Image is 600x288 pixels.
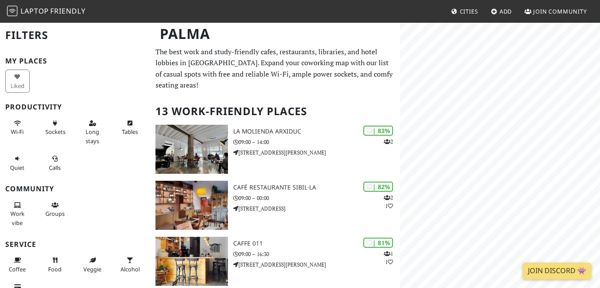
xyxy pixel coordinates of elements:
[233,204,400,213] p: [STREET_ADDRESS]
[5,116,30,139] button: Wi-Fi
[43,151,67,175] button: Calls
[122,128,138,136] span: Work-friendly tables
[233,184,400,191] h3: Café Restaurante Sibil·la
[118,253,142,276] button: Alcohol
[5,103,145,111] h3: Productivity
[86,128,99,144] span: Long stays
[155,98,395,125] h2: 13 Work-Friendly Places
[10,164,24,172] span: Quiet
[80,253,105,276] button: Veggie
[7,6,17,16] img: LaptopFriendly
[153,22,399,46] h1: Palma
[45,210,65,218] span: Group tables
[233,250,400,258] p: 09:00 – 16:30
[5,253,30,276] button: Coffee
[11,128,24,136] span: Stable Wi-Fi
[43,116,67,139] button: Sockets
[5,151,30,175] button: Quiet
[50,6,85,16] span: Friendly
[5,22,145,49] h2: Filters
[155,237,228,286] img: Caffe 011
[363,126,393,136] div: | 83%
[233,240,400,247] h3: Caffe 011
[233,138,400,146] p: 09:00 – 14:00
[448,4,482,19] a: Cities
[7,4,86,19] a: LaptopFriendly LaptopFriendly
[523,263,591,279] a: Join Discord 👾
[121,265,140,273] span: Alcohol
[363,238,393,248] div: | 81%
[233,260,400,269] p: [STREET_ADDRESS][PERSON_NAME]
[233,148,400,157] p: [STREET_ADDRESS][PERSON_NAME]
[384,249,393,266] p: 1 1
[48,265,62,273] span: Food
[155,125,228,174] img: La Molienda Arxiduc
[49,164,61,172] span: Video/audio calls
[10,210,24,226] span: People working
[533,7,587,15] span: Join Community
[521,4,590,19] a: Join Community
[150,237,400,286] a: Caffe 011 | 81% 11 Caffe 011 09:00 – 16:30 [STREET_ADDRESS][PERSON_NAME]
[83,265,101,273] span: Veggie
[80,116,105,148] button: Long stays
[118,116,142,139] button: Tables
[384,137,393,146] p: 2
[233,194,400,202] p: 09:00 – 00:00
[487,4,516,19] a: Add
[155,181,228,230] img: Café Restaurante Sibil·la
[384,193,393,210] p: 2 1
[150,181,400,230] a: Café Restaurante Sibil·la | 82% 21 Café Restaurante Sibil·la 09:00 – 00:00 [STREET_ADDRESS]
[460,7,478,15] span: Cities
[5,185,145,193] h3: Community
[150,125,400,174] a: La Molienda Arxiduc | 83% 2 La Molienda Arxiduc 09:00 – 14:00 [STREET_ADDRESS][PERSON_NAME]
[155,46,395,91] p: The best work and study-friendly cafes, restaurants, libraries, and hotel lobbies in [GEOGRAPHIC_...
[9,265,26,273] span: Coffee
[43,198,67,221] button: Groups
[43,253,67,276] button: Food
[5,198,30,230] button: Work vibe
[45,128,66,136] span: Power sockets
[5,57,145,65] h3: My Places
[5,240,145,249] h3: Service
[500,7,512,15] span: Add
[21,6,49,16] span: Laptop
[363,182,393,192] div: | 82%
[233,128,400,135] h3: La Molienda Arxiduc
